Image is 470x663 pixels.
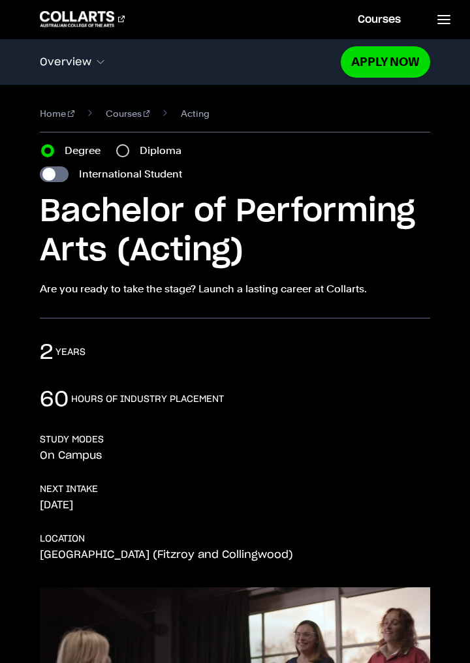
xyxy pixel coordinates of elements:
[106,106,150,121] a: Courses
[65,143,108,159] label: Degree
[40,11,125,27] div: Go to homepage
[40,532,85,546] h3: LOCATION
[40,339,53,365] p: 2
[181,106,210,121] span: Acting
[40,499,73,512] p: [DATE]
[140,143,189,159] label: Diploma
[40,48,341,76] button: Overview
[71,393,224,406] h3: hours of industry placement
[40,281,430,297] p: Are you ready to take the stage? Launch a lasting career at Collarts.
[40,386,69,412] p: 60
[40,548,293,561] p: [GEOGRAPHIC_DATA] (Fitzroy and Collingwood)
[40,433,104,446] h3: STUDY MODES
[40,106,74,121] a: Home
[40,193,430,271] h1: Bachelor of Performing Arts (Acting)
[341,46,430,77] a: Apply Now
[55,346,86,359] h3: years
[79,166,182,182] label: International Student
[40,56,91,68] span: Overview
[40,449,102,462] p: On Campus
[40,483,98,496] h3: NEXT INTAKE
